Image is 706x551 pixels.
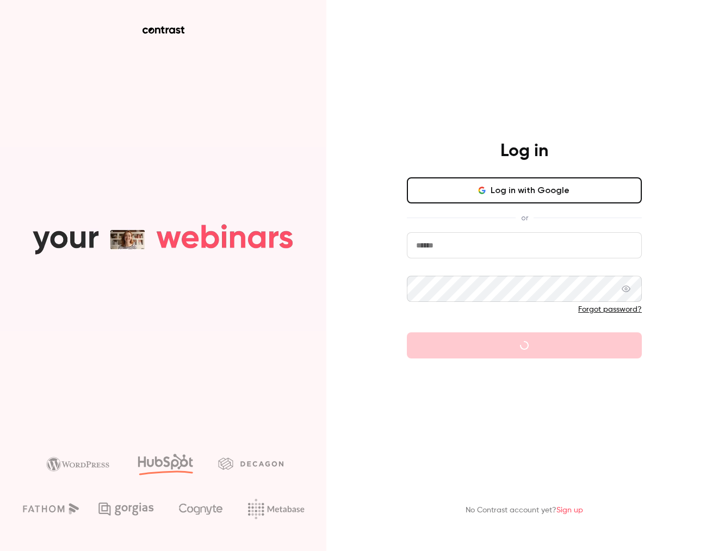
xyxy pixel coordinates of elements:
[556,506,583,514] a: Sign up
[466,505,583,516] p: No Contrast account yet?
[578,306,642,313] a: Forgot password?
[407,177,642,203] button: Log in with Google
[500,140,548,162] h4: Log in
[218,457,283,469] img: decagon
[516,212,534,224] span: or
